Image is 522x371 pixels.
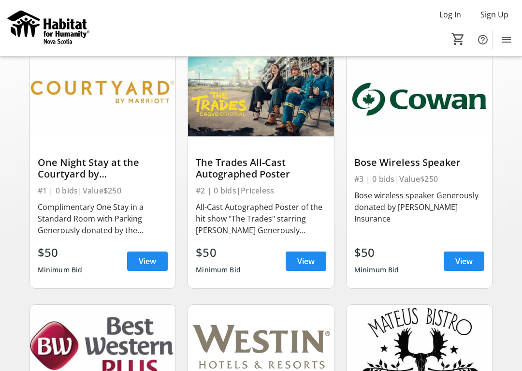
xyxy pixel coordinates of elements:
div: Complimentary One Stay in a Standard Room with Parking Generously donated by the Courtyard by Mar... [38,201,168,236]
div: All-Cast Autographed Poster of the hit show "The Trades" starring [PERSON_NAME] Generously donate... [196,201,326,236]
span: View [455,255,473,267]
img: One Night Stay at the Courtyard by Marriott Dartmouth Crossing [30,54,176,136]
img: Habitat for Humanity Nova Scotia's Logo [6,4,92,52]
img: The Trades All-Cast Autographed Poster [188,54,334,136]
div: Bose Wireless Speaker [354,157,485,168]
div: The Trades All-Cast Autographed Poster [196,157,326,180]
span: Log In [439,9,461,20]
div: #3 | 0 bids | Value $250 [354,172,485,186]
img: Bose Wireless Speaker [347,54,493,136]
div: $50 [38,244,83,261]
button: Menu [497,30,516,49]
div: Minimum Bid [354,261,399,279]
div: $50 [196,244,241,261]
button: Log In [432,7,469,22]
a: View [286,252,326,271]
span: View [297,255,315,267]
button: Cart [449,30,467,48]
span: Sign Up [480,9,508,20]
button: Help [473,30,493,49]
div: $50 [354,244,399,261]
button: Sign Up [473,7,516,22]
div: One Night Stay at the Courtyard by [GEOGRAPHIC_DATA] [38,157,168,180]
span: View [139,255,156,267]
div: Bose wireless speaker Generously donated by [PERSON_NAME] Insurance [354,190,485,224]
div: Minimum Bid [196,261,241,279]
div: Minimum Bid [38,261,83,279]
a: View [444,252,484,271]
div: #1 | 0 bids | Value $250 [38,184,168,197]
div: #2 | 0 bids | Priceless [196,184,326,197]
a: View [127,252,168,271]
